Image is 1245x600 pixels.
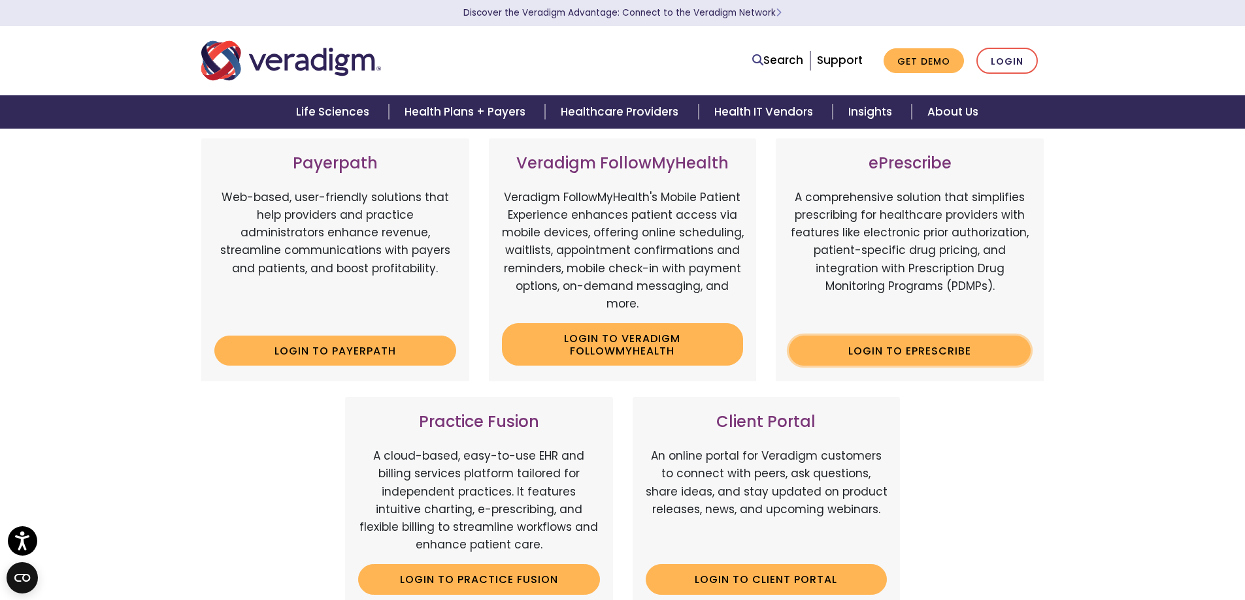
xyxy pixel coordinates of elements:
a: Login to Veradigm FollowMyHealth [502,323,744,366]
h3: Client Portal [646,413,888,432]
a: Login to ePrescribe [789,336,1031,366]
img: Veradigm logo [201,39,381,82]
h3: Payerpath [214,154,456,173]
p: An online portal for Veradigm customers to connect with peers, ask questions, share ideas, and st... [646,447,888,554]
a: Discover the Veradigm Advantage: Connect to the Veradigm NetworkLearn More [463,7,782,19]
a: Login [976,48,1038,74]
a: Insights [833,95,912,129]
a: Life Sciences [280,95,389,129]
h3: ePrescribe [789,154,1031,173]
button: Open CMP widget [7,562,38,593]
p: A comprehensive solution that simplifies prescribing for healthcare providers with features like ... [789,189,1031,326]
a: Get Demo [884,48,964,74]
a: Health IT Vendors [699,95,833,129]
p: Web-based, user-friendly solutions that help providers and practice administrators enhance revenu... [214,189,456,326]
a: Search [752,52,803,69]
span: Learn More [776,7,782,19]
a: Login to Practice Fusion [358,564,600,594]
a: Health Plans + Payers [389,95,545,129]
iframe: Drift Chat Widget [994,506,1229,584]
a: Login to Payerpath [214,336,456,366]
a: About Us [912,95,994,129]
a: Login to Client Portal [646,564,888,594]
h3: Veradigm FollowMyHealth [502,154,744,173]
a: Healthcare Providers [545,95,698,129]
p: A cloud-based, easy-to-use EHR and billing services platform tailored for independent practices. ... [358,447,600,554]
a: Support [817,52,863,68]
h3: Practice Fusion [358,413,600,432]
p: Veradigm FollowMyHealth's Mobile Patient Experience enhances patient access via mobile devices, o... [502,189,744,313]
